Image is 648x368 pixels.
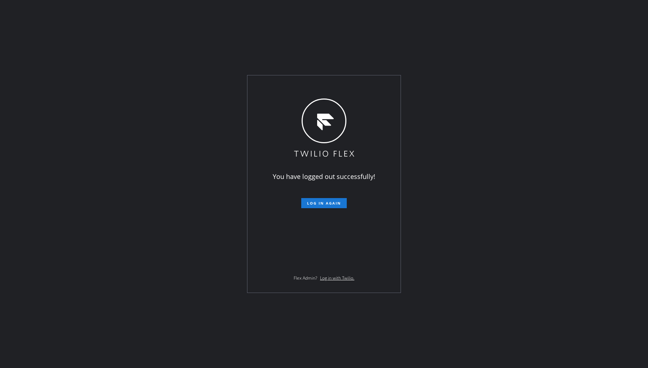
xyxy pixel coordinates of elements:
span: Flex Admin? [294,275,317,281]
a: Log in with Twilio. [320,275,354,281]
span: Log in again [307,201,341,206]
button: Log in again [301,198,347,208]
span: You have logged out successfully! [273,172,375,181]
